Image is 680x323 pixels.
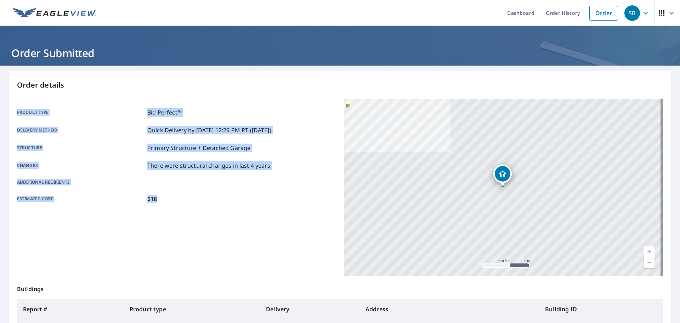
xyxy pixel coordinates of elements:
th: Building ID [539,299,663,319]
p: There were structural changes in last 4 years [147,161,270,170]
img: EV Logo [13,8,96,18]
th: Delivery [260,299,360,319]
th: Report # [17,299,124,319]
p: Product type [17,108,144,117]
p: Buildings [17,276,663,299]
th: Address [360,299,539,319]
a: Current Level 17, Zoom Out [644,257,654,268]
th: Product type [124,299,260,319]
p: Estimated cost [17,195,144,203]
p: $18 [147,195,157,203]
p: Additional recipients [17,179,144,185]
h1: Order Submitted [8,46,671,60]
p: Bid Perfect™ [147,108,182,117]
p: Quick Delivery by [DATE] 12:29 PM PT ([DATE]) [147,126,271,134]
p: Changes [17,161,144,170]
p: Order details [17,80,663,90]
div: SB [624,5,640,21]
a: Current Level 17, Zoom In [644,246,654,257]
p: Delivery method [17,126,144,134]
div: Dropped pin, building 1, Residential property, 8 Van Cleave Ln Walnut Creek, CA 94596 [493,165,512,186]
p: Primary Structure + Detached Garage [147,144,250,152]
a: Order [589,6,618,21]
p: Structure [17,144,144,152]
